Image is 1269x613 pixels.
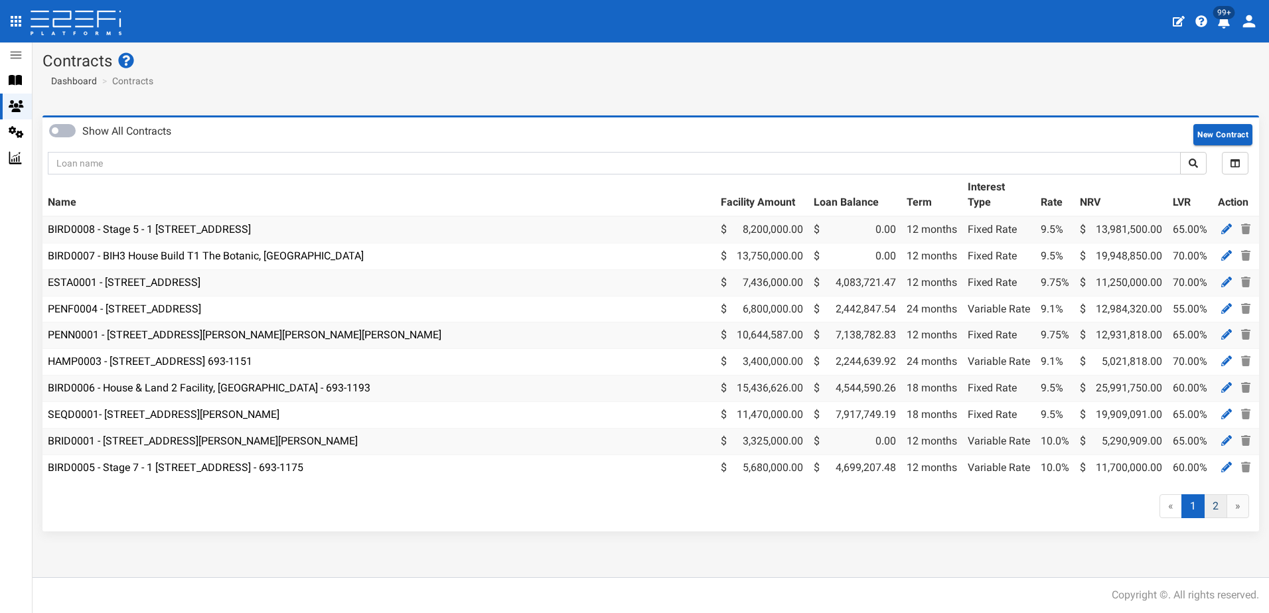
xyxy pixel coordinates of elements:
[82,124,171,139] label: Show All Contracts
[808,375,901,402] td: 4,544,590.26
[48,408,279,421] a: SEQD0001- [STREET_ADDRESS][PERSON_NAME]
[901,349,962,375] td: 24 months
[901,174,962,216] th: Term
[1075,174,1167,216] th: NRV
[1238,274,1254,291] a: Delete Contract
[1112,588,1259,603] div: Copyright ©. All rights reserved.
[1167,401,1213,428] td: 65.00%
[1238,353,1254,370] a: Delete Contract
[1075,216,1167,243] td: 13,981,500.00
[962,216,1035,243] td: Fixed Rate
[962,428,1035,454] td: Variable Rate
[1035,243,1075,269] td: 9.5%
[48,276,200,289] a: ESTA0001 - [STREET_ADDRESS]
[1167,322,1213,349] td: 65.00%
[715,243,808,269] td: 13,750,000.00
[962,322,1035,349] td: Fixed Rate
[48,461,303,474] a: BIRD0005 - Stage 7 - 1 [STREET_ADDRESS] - 693-1175
[962,375,1035,402] td: Fixed Rate
[962,454,1035,480] td: Variable Rate
[1035,454,1075,480] td: 10.0%
[808,269,901,296] td: 4,083,721.47
[808,401,901,428] td: 7,917,749.19
[46,74,97,88] a: Dashboard
[1075,349,1167,375] td: 5,021,818.00
[901,322,962,349] td: 12 months
[1035,428,1075,454] td: 10.0%
[715,322,808,349] td: 10,644,587.00
[808,296,901,322] td: 2,442,847.54
[901,454,962,480] td: 12 months
[1167,349,1213,375] td: 70.00%
[1238,406,1254,423] a: Delete Contract
[1167,428,1213,454] td: 65.00%
[901,428,962,454] td: 12 months
[1075,322,1167,349] td: 12,931,818.00
[1167,216,1213,243] td: 65.00%
[715,375,808,402] td: 15,436,626.00
[48,355,252,368] a: HAMP0003 - [STREET_ADDRESS] 693-1151
[715,428,808,454] td: 3,325,000.00
[46,76,97,86] span: Dashboard
[48,435,358,447] a: BRID0001 - [STREET_ADDRESS][PERSON_NAME][PERSON_NAME]
[1238,301,1254,317] a: Delete Contract
[715,174,808,216] th: Facility Amount
[1075,401,1167,428] td: 19,909,091.00
[1075,296,1167,322] td: 12,984,320.00
[808,454,901,480] td: 4,699,207.48
[1167,243,1213,269] td: 70.00%
[808,174,901,216] th: Loan Balance
[901,296,962,322] td: 24 months
[1035,375,1075,402] td: 9.5%
[715,269,808,296] td: 7,436,000.00
[1238,221,1254,238] a: Delete Contract
[1035,174,1075,216] th: Rate
[1167,296,1213,322] td: 55.00%
[715,454,808,480] td: 5,680,000.00
[1035,349,1075,375] td: 9.1%
[962,401,1035,428] td: Fixed Rate
[1238,247,1254,264] a: Delete Contract
[1238,459,1254,476] a: Delete Contract
[48,328,441,341] a: PENN0001 - [STREET_ADDRESS][PERSON_NAME][PERSON_NAME][PERSON_NAME]
[715,349,808,375] td: 3,400,000.00
[901,243,962,269] td: 12 months
[1075,428,1167,454] td: 5,290,909.00
[42,174,715,216] th: Name
[1035,401,1075,428] td: 9.5%
[48,249,364,262] a: BIRD0007 - BIH3 House Build T1 The Botanic, [GEOGRAPHIC_DATA]
[901,401,962,428] td: 18 months
[1035,322,1075,349] td: 9.75%
[48,303,201,315] a: PENF0004 - [STREET_ADDRESS]
[1227,494,1249,519] a: »
[962,174,1035,216] th: Interest Type
[48,223,251,236] a: BIRD0008 - Stage 5 - 1 [STREET_ADDRESS]
[1035,216,1075,243] td: 9.5%
[1075,243,1167,269] td: 19,948,850.00
[42,52,1259,70] h1: Contracts
[1238,433,1254,449] a: Delete Contract
[48,152,1181,174] input: Loan name
[1035,296,1075,322] td: 9.1%
[962,269,1035,296] td: Fixed Rate
[1167,269,1213,296] td: 70.00%
[1075,269,1167,296] td: 11,250,000.00
[715,401,808,428] td: 11,470,000.00
[901,375,962,402] td: 18 months
[1167,375,1213,402] td: 60.00%
[901,216,962,243] td: 12 months
[1167,454,1213,480] td: 60.00%
[1167,174,1213,216] th: LVR
[715,216,808,243] td: 8,200,000.00
[901,269,962,296] td: 12 months
[1075,375,1167,402] td: 25,991,750.00
[48,381,370,394] a: BIRD0006 - House & Land 2 Facility, [GEOGRAPHIC_DATA] - 693-1193
[808,243,901,269] td: 0.00
[1193,124,1252,145] button: New Contract
[808,428,901,454] td: 0.00
[962,349,1035,375] td: Variable Rate
[715,296,808,322] td: 6,800,000.00
[962,296,1035,322] td: Variable Rate
[99,74,153,88] li: Contracts
[1238,379,1254,396] a: Delete Contract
